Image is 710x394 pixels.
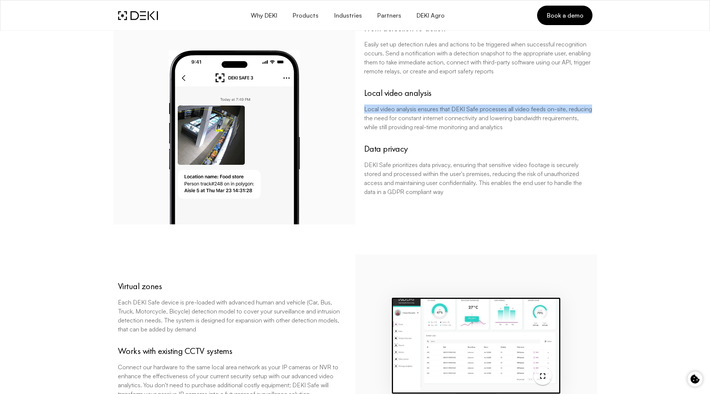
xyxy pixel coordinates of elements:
[292,12,319,19] span: Products
[537,6,592,25] a: Book a demo
[409,7,452,24] a: DEKI Agro
[169,50,300,224] img: local-benefits-2.DZQBhej4.png
[118,281,346,292] h4: Virtual zones
[369,7,409,24] a: Partners
[377,12,401,19] span: Partners
[118,11,158,20] img: DEKI Logo
[250,12,277,19] span: Why DEKI
[416,12,445,19] span: DEKI Agro
[364,104,592,131] p: Local video analysis ensures that DEKI Safe processes all video feeds on-site, reducing the need ...
[364,40,592,76] p: Easily set up detection rules and actions to be triggered when successful recognition occurs. Sen...
[364,143,592,154] h4: Data privacy
[546,11,583,19] span: Book a demo
[688,372,703,387] button: Cookie control
[326,7,369,24] button: Industries
[364,160,592,196] p: DEKI Safe prioritizes data privacy, ensuring that sensitive video footage is securely stored and ...
[285,7,326,24] button: Products
[333,12,362,19] span: Industries
[118,346,346,357] h4: Works with existing CCTV systems
[243,7,284,24] button: Why DEKI
[364,88,592,98] h4: Local video analysis
[118,298,346,334] p: Each DEKI Safe device is pre-loaded with advanced human and vehicle (Car, Bus, Truck, Motorcycle,...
